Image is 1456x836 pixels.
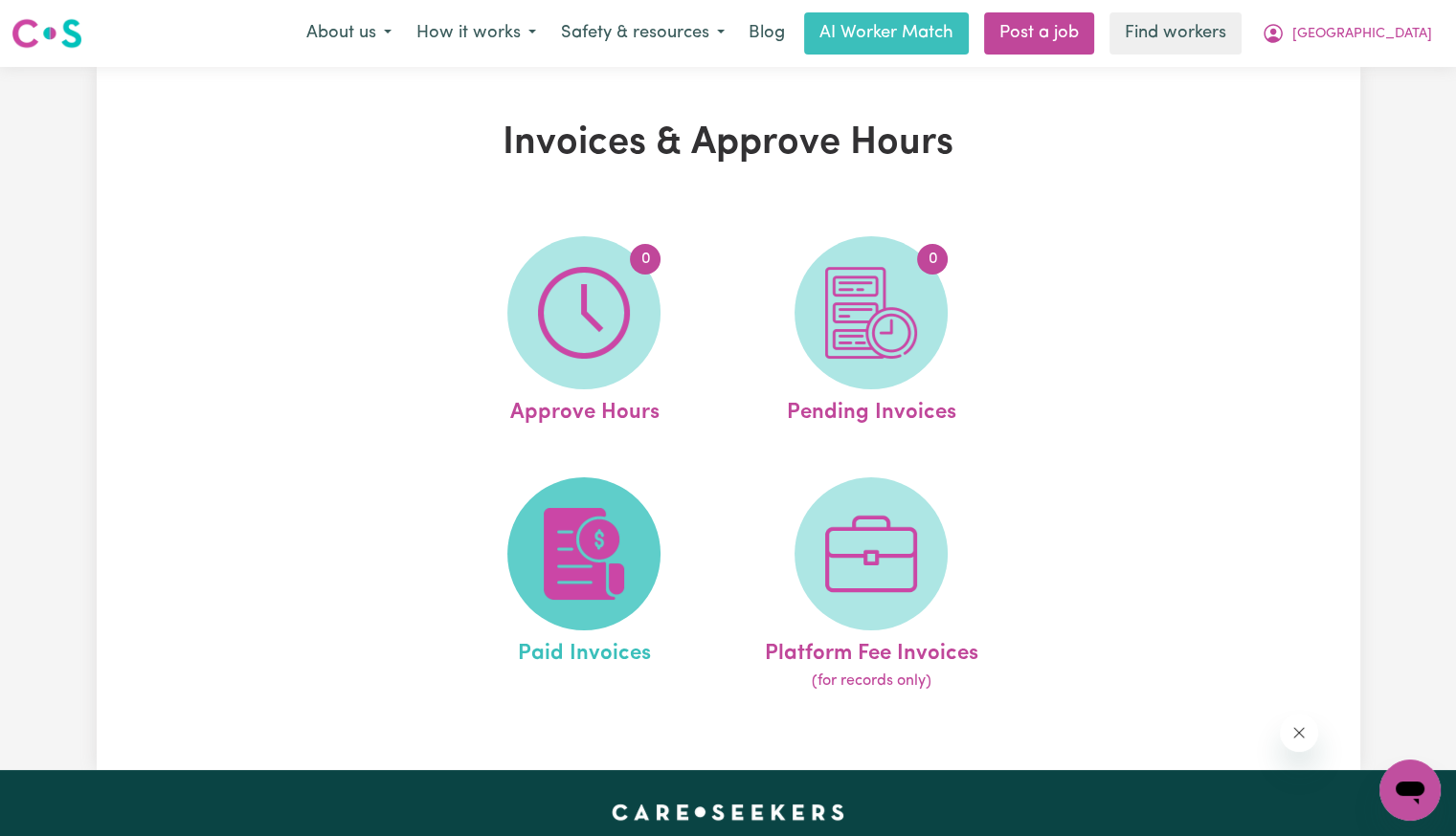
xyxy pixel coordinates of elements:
[1292,24,1432,45] span: [GEOGRAPHIC_DATA]
[294,13,404,54] button: About us
[812,670,931,693] span: (for records only)
[446,236,722,429] a: Approve Hours
[319,121,1138,166] h1: Invoices & Approve Hours
[765,630,978,671] span: Platform Fee Invoices
[917,244,948,275] span: 0
[11,16,82,51] img: Careseekers logo
[11,13,116,29] span: Need any help?
[984,12,1094,55] a: Post a job
[733,236,1009,429] a: Pending Invoices
[404,13,549,54] button: How it works
[737,12,796,55] a: Blog
[1280,714,1318,752] iframe: Close message
[549,13,737,54] button: Safety & resources
[612,804,844,820] a: Careseekers home page
[1109,12,1242,55] a: Find workers
[509,389,659,429] span: Approve Hours
[733,477,1009,693] a: Platform Fee Invoices(for records only)
[1379,759,1441,821] iframe: Button to launch messaging window
[1249,13,1445,54] button: My Account
[787,389,956,429] span: Pending Invoices
[804,12,969,55] a: AI Worker Match
[446,477,722,693] a: Paid Invoices
[11,11,82,55] a: Careseekers logo
[630,244,661,275] span: 0
[518,630,651,671] span: Paid Invoices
